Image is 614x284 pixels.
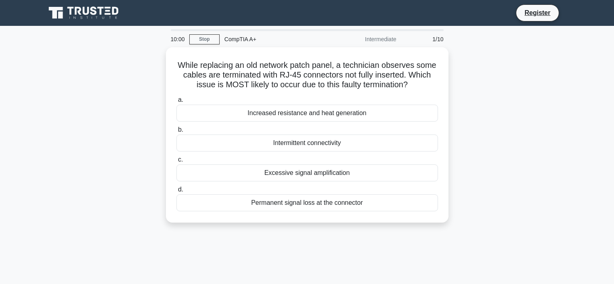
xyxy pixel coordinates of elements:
a: Register [520,8,555,18]
div: 10:00 [166,31,189,47]
div: 1/10 [401,31,448,47]
div: Intermittent connectivity [176,135,438,151]
span: a. [178,96,183,103]
div: CompTIA A+ [220,31,331,47]
span: b. [178,126,183,133]
a: Stop [189,34,220,44]
h5: While replacing an old network patch panel, a technician observes some cables are terminated with... [176,60,439,90]
div: Increased resistance and heat generation [176,105,438,122]
div: Intermediate [331,31,401,47]
span: c. [178,156,183,163]
span: d. [178,186,183,193]
div: Permanent signal loss at the connector [176,194,438,211]
div: Excessive signal amplification [176,164,438,181]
